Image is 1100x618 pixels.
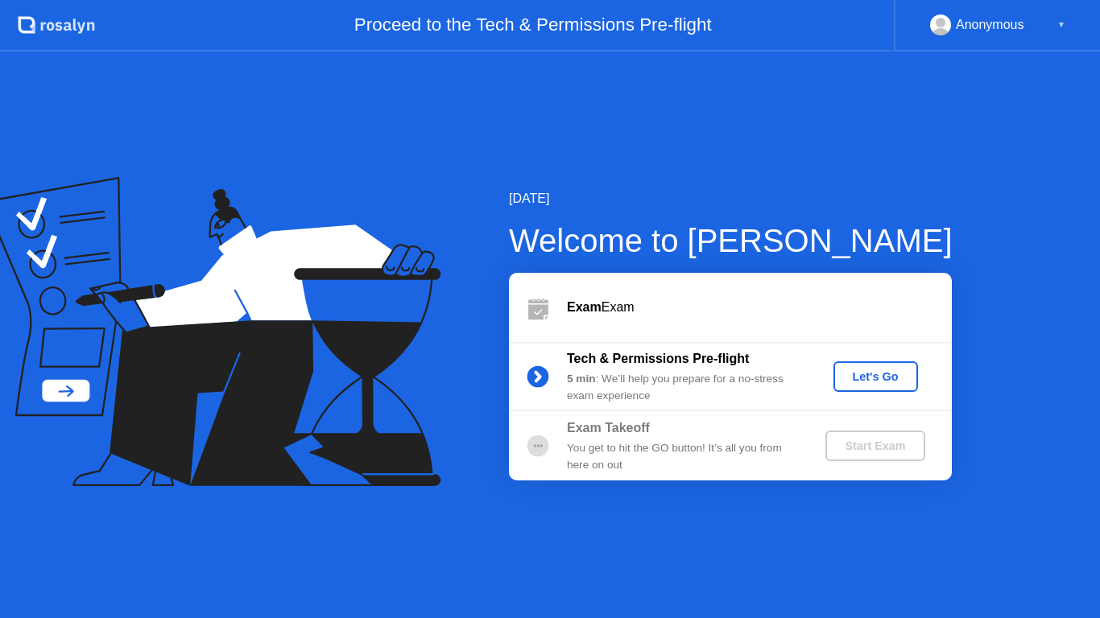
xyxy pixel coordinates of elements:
div: Start Exam [832,439,918,452]
div: You get to hit the GO button! It’s all you from here on out [567,440,799,473]
div: Welcome to [PERSON_NAME] [509,216,953,265]
div: Exam [567,298,952,317]
b: Exam [567,300,602,314]
div: ▼ [1057,14,1065,35]
b: Exam Takeoff [567,421,650,435]
div: Anonymous [956,14,1024,35]
b: Tech & Permissions Pre-flight [567,352,749,365]
div: : We’ll help you prepare for a no-stress exam experience [567,371,799,404]
b: 5 min [567,373,596,385]
div: [DATE] [509,189,953,208]
button: Let's Go [833,361,918,392]
button: Start Exam [825,431,924,461]
div: Let's Go [840,370,912,383]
